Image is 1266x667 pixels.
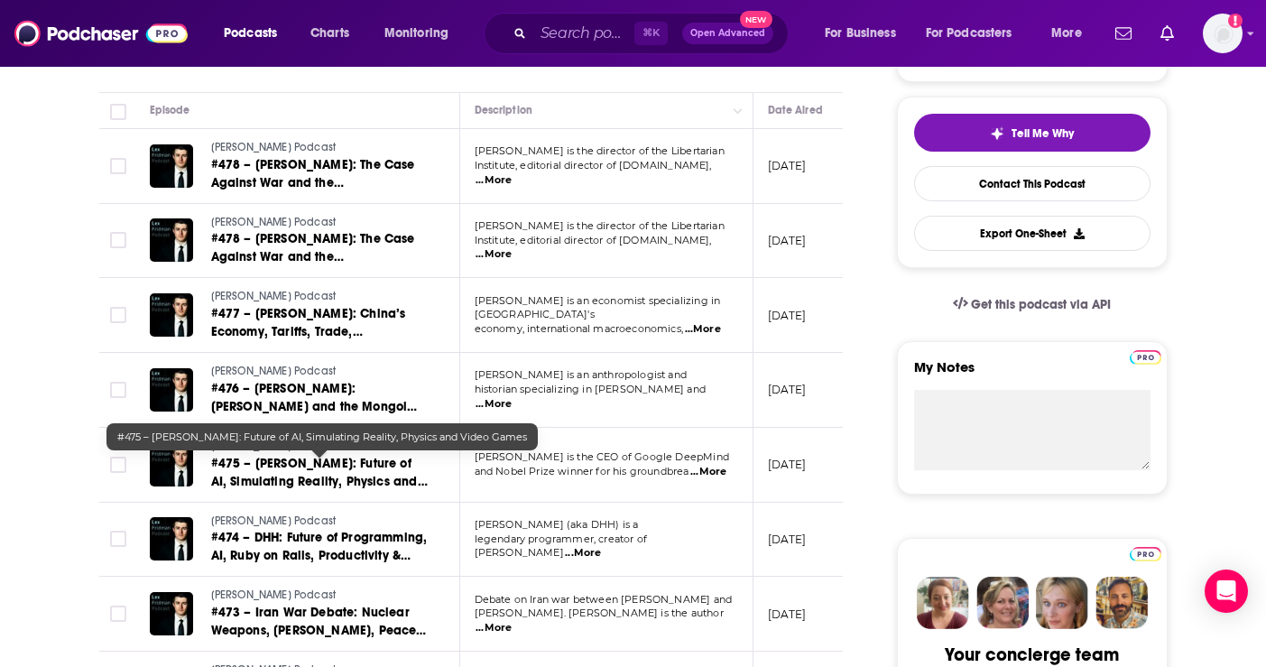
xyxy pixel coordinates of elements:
[310,21,349,46] span: Charts
[117,431,527,443] span: #475 – [PERSON_NAME]: Future of AI, Simulating Reality, Physics and Video Games
[1205,570,1248,613] div: Open Intercom Messenger
[110,606,126,622] span: Toggle select row
[533,19,634,48] input: Search podcasts, credits, & more...
[1203,14,1243,53] span: Logged in as Ruth_Nebius
[825,21,896,46] span: For Business
[1203,14,1243,53] img: User Profile
[768,233,807,248] p: [DATE]
[475,144,725,157] span: [PERSON_NAME] is the director of the Libertarian
[211,530,428,581] span: #474 – DHH: Future of Programming, AI, Ruby on Rails, Productivity & Parenting
[501,13,806,54] div: Search podcasts, credits, & more...
[1108,18,1139,49] a: Show notifications dropdown
[812,19,919,48] button: open menu
[914,114,1150,152] button: tell me why sparkleTell Me Why
[211,141,337,153] span: [PERSON_NAME] Podcast
[384,21,448,46] span: Monitoring
[476,173,512,188] span: ...More
[565,546,601,560] span: ...More
[211,289,428,305] a: [PERSON_NAME] Podcast
[768,607,807,622] p: [DATE]
[768,99,823,121] div: Date Aired
[110,531,126,547] span: Toggle select row
[211,19,300,48] button: open menu
[110,457,126,473] span: Toggle select row
[768,532,807,547] p: [DATE]
[211,440,337,452] span: [PERSON_NAME] Podcast
[475,383,706,395] span: historian specializing in [PERSON_NAME] and
[475,450,729,463] span: [PERSON_NAME] is the CEO of Google DeepMind
[1095,577,1148,629] img: Jon Profile
[211,604,428,640] a: #473 – Iran War Debate: Nuclear Weapons, [PERSON_NAME], Peace, Power & the [GEOGRAPHIC_DATA]
[917,577,969,629] img: Sydney Profile
[211,365,337,377] span: [PERSON_NAME] Podcast
[1130,547,1161,561] img: Podchaser Pro
[1130,347,1161,365] a: Pro website
[150,99,190,121] div: Episode
[1051,21,1082,46] span: More
[211,306,406,375] span: #477 – [PERSON_NAME]: China’s Economy, Tariffs, Trade, [PERSON_NAME], Communism & Capitalism
[690,465,726,479] span: ...More
[475,219,725,232] span: [PERSON_NAME] is the director of the Libertarian
[211,588,428,604] a: [PERSON_NAME] Podcast
[914,19,1039,48] button: open menu
[475,99,532,121] div: Description
[768,382,807,397] p: [DATE]
[476,397,512,412] span: ...More
[211,529,428,565] a: #474 – DHH: Future of Programming, AI, Ruby on Rails, Productivity & Parenting
[685,322,721,337] span: ...More
[211,216,337,228] span: [PERSON_NAME] Podcast
[990,126,1004,141] img: tell me why sparkle
[211,380,428,416] a: #476 – [PERSON_NAME]: [PERSON_NAME] and the Mongol Empire
[682,23,773,44] button: Open AdvancedNew
[938,283,1126,327] a: Get this podcast via API
[475,533,647,560] span: legendary programmer, creator of [PERSON_NAME]
[1203,14,1243,53] button: Show profile menu
[372,19,472,48] button: open menu
[768,457,807,472] p: [DATE]
[110,307,126,323] span: Toggle select row
[476,247,512,262] span: ...More
[211,588,337,601] span: [PERSON_NAME] Podcast
[475,465,689,477] span: and Nobel Prize winner for his groundbrea
[211,230,428,266] a: #478 – [PERSON_NAME]: The Case Against War and the [GEOGRAPHIC_DATA]
[110,232,126,248] span: Toggle select row
[211,455,428,491] a: #475 – [PERSON_NAME]: Future of AI, Simulating Reality, Physics and Video Games
[211,456,428,507] span: #475 – [PERSON_NAME]: Future of AI, Simulating Reality, Physics and Video Games
[211,381,418,432] span: #476 – [PERSON_NAME]: [PERSON_NAME] and the Mongol Empire
[110,158,126,174] span: Toggle select row
[976,577,1029,629] img: Barbara Profile
[1153,18,1181,49] a: Show notifications dropdown
[1039,19,1104,48] button: open menu
[211,156,428,192] a: #478 – [PERSON_NAME]: The Case Against War and the [GEOGRAPHIC_DATA]
[914,358,1150,390] label: My Notes
[211,514,428,530] a: [PERSON_NAME] Podcast
[110,382,126,398] span: Toggle select row
[1130,544,1161,561] a: Pro website
[475,593,733,606] span: Debate on Iran war between [PERSON_NAME] and
[14,16,188,51] img: Podchaser - Follow, Share and Rate Podcasts
[211,305,428,341] a: #477 – [PERSON_NAME]: China’s Economy, Tariffs, Trade, [PERSON_NAME], Communism & Capitalism
[727,100,749,122] button: Column Actions
[211,605,427,656] span: #473 – Iran War Debate: Nuclear Weapons, [PERSON_NAME], Peace, Power & the [GEOGRAPHIC_DATA]
[740,11,772,28] span: New
[971,297,1111,312] span: Get this podcast via API
[224,21,277,46] span: Podcasts
[1036,577,1088,629] img: Jules Profile
[914,216,1150,251] button: Export One-Sheet
[926,21,1012,46] span: For Podcasters
[690,29,765,38] span: Open Advanced
[1228,14,1243,28] svg: Add a profile image
[1012,126,1074,141] span: Tell Me Why
[475,518,639,531] span: [PERSON_NAME] (aka DHH) is a
[634,22,668,45] span: ⌘ K
[211,157,415,208] span: #478 – [PERSON_NAME]: The Case Against War and the [GEOGRAPHIC_DATA]
[476,621,512,635] span: ...More
[211,231,415,283] span: #478 – [PERSON_NAME]: The Case Against War and the [GEOGRAPHIC_DATA]
[211,215,428,231] a: [PERSON_NAME] Podcast
[475,322,684,335] span: economy, international macroeconomics,
[945,644,1119,666] div: Your concierge team
[475,159,712,171] span: Institute, editorial director of [DOMAIN_NAME],
[211,140,428,156] a: [PERSON_NAME] Podcast
[475,234,712,246] span: Institute, editorial director of [DOMAIN_NAME],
